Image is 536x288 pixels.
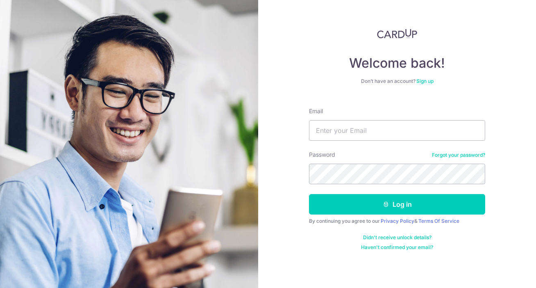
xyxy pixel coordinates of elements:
a: Haven't confirmed your email? [361,244,433,251]
a: Privacy Policy [381,218,414,224]
h4: Welcome back! [309,55,485,71]
div: Don’t have an account? [309,78,485,85]
a: Sign up [416,78,434,84]
a: Terms Of Service [418,218,459,224]
button: Log in [309,194,485,215]
label: Password [309,151,335,159]
img: CardUp Logo [377,29,417,39]
label: Email [309,107,323,115]
div: By continuing you agree to our & [309,218,485,224]
input: Enter your Email [309,120,485,141]
a: Forgot your password? [432,152,485,158]
a: Didn't receive unlock details? [363,234,432,241]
